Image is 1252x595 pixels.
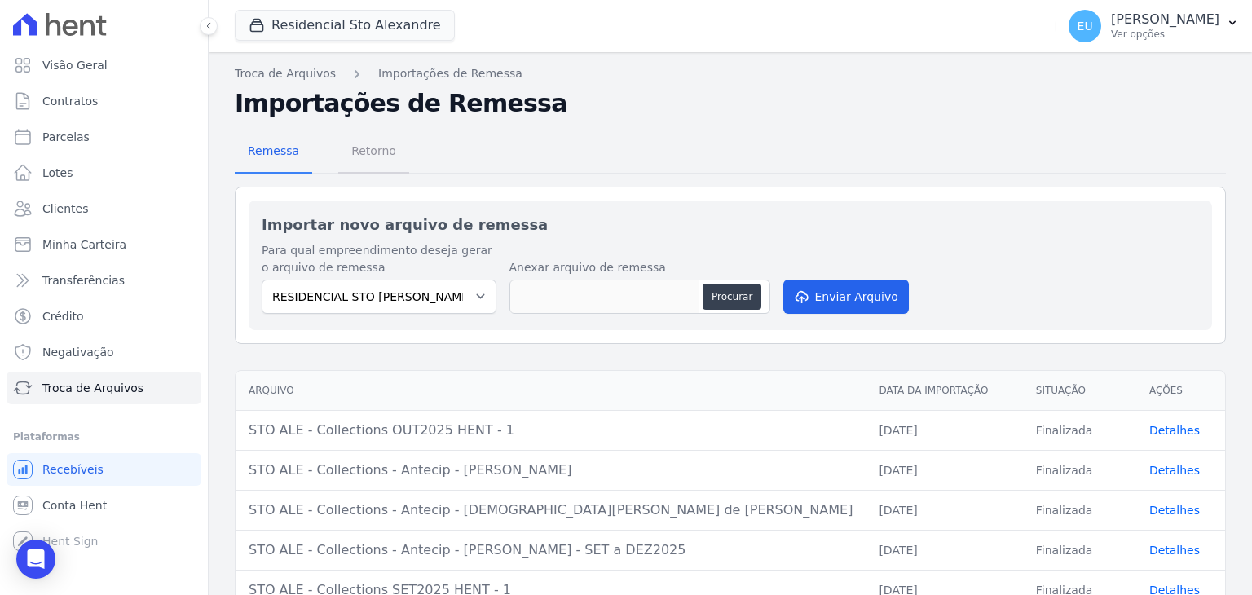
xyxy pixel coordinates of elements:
span: Negativação [42,344,114,360]
td: [DATE] [866,490,1022,530]
p: [PERSON_NAME] [1111,11,1219,28]
span: Contratos [42,93,98,109]
a: Crédito [7,300,201,333]
button: Procurar [703,284,761,310]
button: EU [PERSON_NAME] Ver opções [1056,3,1252,49]
a: Troca de Arquivos [7,372,201,404]
label: Para qual empreendimento deseja gerar o arquivo de remessa [262,242,496,276]
a: Retorno [338,131,409,174]
a: Conta Hent [7,489,201,522]
span: Lotes [42,165,73,181]
td: [DATE] [866,450,1022,490]
a: Minha Carteira [7,228,201,261]
span: Remessa [238,134,309,167]
p: Ver opções [1111,28,1219,41]
span: Crédito [42,308,84,324]
h2: Importar novo arquivo de remessa [262,214,1199,236]
div: STO ALE - Collections - Antecip - [DEMOGRAPHIC_DATA][PERSON_NAME] de [PERSON_NAME] [249,500,853,520]
a: Recebíveis [7,453,201,486]
span: Clientes [42,201,88,217]
a: Detalhes [1149,424,1200,437]
h2: Importações de Remessa [235,89,1226,118]
th: Situação [1023,371,1136,411]
span: Parcelas [42,129,90,145]
a: Contratos [7,85,201,117]
button: Enviar Arquivo [783,280,909,314]
a: Parcelas [7,121,201,153]
a: Clientes [7,192,201,225]
a: Remessa [235,131,312,174]
span: Retorno [342,134,406,167]
span: Minha Carteira [42,236,126,253]
nav: Tab selector [235,131,409,174]
a: Troca de Arquivos [235,65,336,82]
span: Troca de Arquivos [42,380,143,396]
td: Finalizada [1023,450,1136,490]
a: Importações de Remessa [378,65,522,82]
td: [DATE] [866,410,1022,450]
th: Data da Importação [866,371,1022,411]
th: Arquivo [236,371,866,411]
a: Transferências [7,264,201,297]
div: STO ALE - Collections - Antecip - [PERSON_NAME] - SET a DEZ2025 [249,540,853,560]
label: Anexar arquivo de remessa [509,259,770,276]
nav: Breadcrumb [235,65,1226,82]
span: Recebíveis [42,461,104,478]
span: Visão Geral [42,57,108,73]
div: Plataformas [13,427,195,447]
a: Detalhes [1149,504,1200,517]
td: Finalizada [1023,490,1136,530]
a: Visão Geral [7,49,201,82]
td: Finalizada [1023,530,1136,570]
a: Lotes [7,156,201,189]
span: Conta Hent [42,497,107,513]
div: STO ALE - Collections OUT2025 HENT - 1 [249,421,853,440]
td: [DATE] [866,530,1022,570]
div: STO ALE - Collections - Antecip - [PERSON_NAME] [249,461,853,480]
a: Detalhes [1149,544,1200,557]
td: Finalizada [1023,410,1136,450]
a: Detalhes [1149,464,1200,477]
span: Transferências [42,272,125,289]
div: Open Intercom Messenger [16,540,55,579]
th: Ações [1136,371,1225,411]
a: Negativação [7,336,201,368]
button: Residencial Sto Alexandre [235,10,455,41]
span: EU [1078,20,1093,32]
